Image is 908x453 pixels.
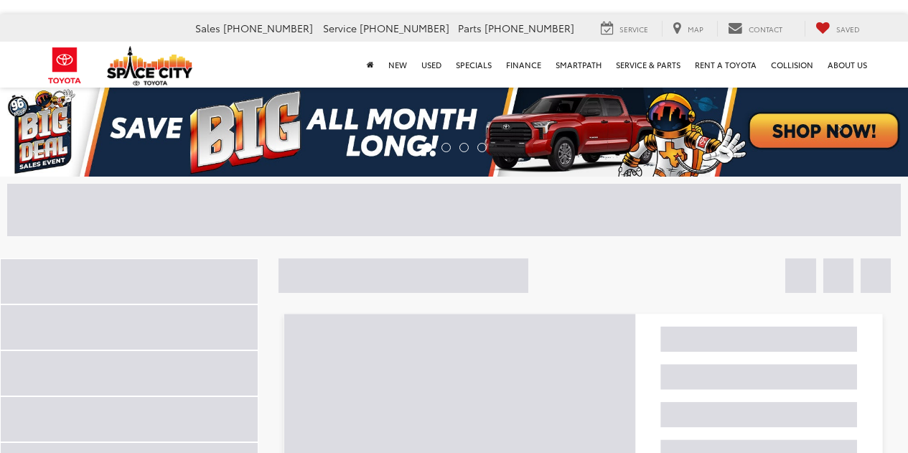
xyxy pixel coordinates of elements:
[107,46,193,85] img: Space City Toyota
[449,42,499,88] a: Specials
[195,21,220,35] span: Sales
[590,21,659,37] a: Service
[764,42,820,88] a: Collision
[381,42,414,88] a: New
[805,21,871,37] a: My Saved Vehicles
[485,21,574,35] span: [PHONE_NUMBER]
[749,24,782,34] span: Contact
[688,42,764,88] a: Rent a Toyota
[223,21,313,35] span: [PHONE_NUMBER]
[820,42,874,88] a: About Us
[836,24,860,34] span: Saved
[499,42,548,88] a: Finance
[609,42,688,88] a: Service & Parts
[619,24,648,34] span: Service
[323,21,357,35] span: Service
[38,42,92,89] img: Toyota
[548,42,609,88] a: SmartPath
[414,42,449,88] a: Used
[360,21,449,35] span: [PHONE_NUMBER]
[458,21,482,35] span: Parts
[662,21,714,37] a: Map
[360,42,381,88] a: Home
[717,21,793,37] a: Contact
[688,24,703,34] span: Map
